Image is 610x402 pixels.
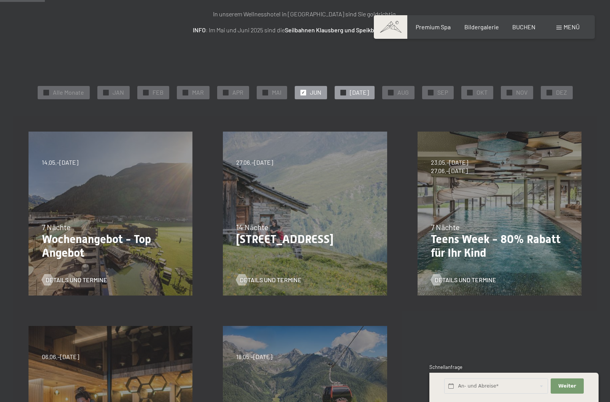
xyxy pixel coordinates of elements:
[236,222,268,232] span: 14 Nächte
[558,383,576,389] span: Weiter
[429,90,432,95] span: ✓
[42,222,71,232] span: 7 Nächte
[42,232,179,260] p: Wochenangebot - Top Angebot
[53,88,84,97] span: Alle Monate
[236,276,302,284] a: Details und Termine
[437,88,448,97] span: SEP
[512,23,535,30] a: BUCHEN
[104,90,107,95] span: ✓
[431,276,496,284] a: Details und Termine
[310,88,321,97] span: JUN
[431,232,568,260] p: Teens Week - 80% Rabatt für Ihr Kind
[389,90,392,95] span: ✓
[236,158,273,167] span: 27.06.–[DATE]
[468,90,471,95] span: ✓
[144,90,147,95] span: ✓
[152,88,164,97] span: FEB
[184,90,187,95] span: ✓
[429,364,462,370] span: Schnellanfrage
[272,88,281,97] span: MAI
[240,276,302,284] span: Details und Termine
[516,88,527,97] span: NOV
[342,90,345,95] span: ✓
[42,353,79,361] span: 06.06.–[DATE]
[431,158,468,167] span: 23.05.–[DATE]
[302,90,305,95] span: ✓
[551,378,583,394] button: Weiter
[232,88,243,97] span: APR
[548,90,551,95] span: ✓
[477,88,488,97] span: OKT
[564,23,580,30] span: Menü
[192,88,204,97] span: MAR
[46,276,107,284] span: Details und Termine
[42,276,107,284] a: Details und Termine
[113,88,124,97] span: JAN
[115,25,495,35] p: : Im Mai und Juni 2025 sind die .
[350,88,369,97] span: [DATE]
[236,353,272,361] span: 18.05.–[DATE]
[464,23,499,30] a: Bildergalerie
[397,88,409,97] span: AUG
[435,276,496,284] span: Details und Termine
[42,158,78,167] span: 14.05.–[DATE]
[416,23,451,30] a: Premium Spa
[224,90,227,95] span: ✓
[431,167,468,175] span: 27.06.–[DATE]
[556,88,567,97] span: DEZ
[431,222,460,232] span: 7 Nächte
[44,90,48,95] span: ✓
[285,26,416,33] strong: Seilbahnen Klausberg und Speikboden kostenlos
[264,90,267,95] span: ✓
[115,9,495,19] p: In unserem Wellnesshotel in [GEOGRAPHIC_DATA] sind Sie goldrichtig.
[508,90,511,95] span: ✓
[193,26,206,33] strong: INFO
[236,232,373,246] p: [STREET_ADDRESS]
